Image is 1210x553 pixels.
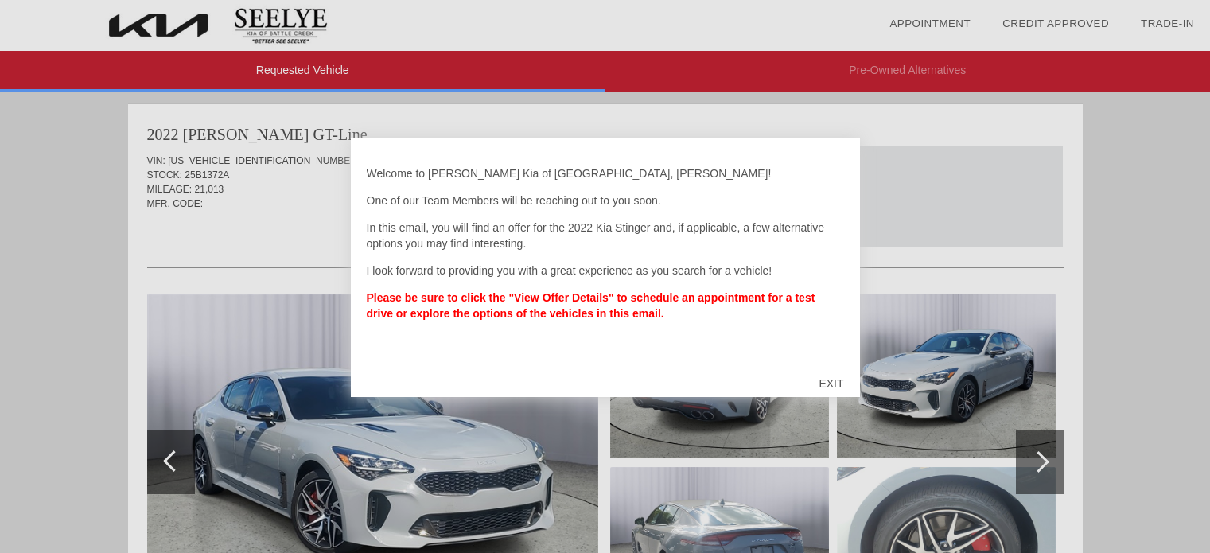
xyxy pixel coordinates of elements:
p: Welcome to [PERSON_NAME] Kia of [GEOGRAPHIC_DATA], [PERSON_NAME]! [367,166,844,181]
a: Credit Approved [1002,18,1109,29]
div: EXIT [803,360,859,407]
a: Appointment [889,18,971,29]
p: One of our Team Members will be reaching out to you soon. [367,193,844,208]
p: I look forward to providing you with a great experience as you search for a vehicle! [367,263,844,278]
p: In this email, you will find an offer for the 2022 Kia Stinger and, if applicable, a few alternat... [367,220,844,251]
strong: Please be sure to click the "View Offer Details" to schedule an appointment for a test drive or e... [367,291,815,320]
a: Trade-In [1141,18,1194,29]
